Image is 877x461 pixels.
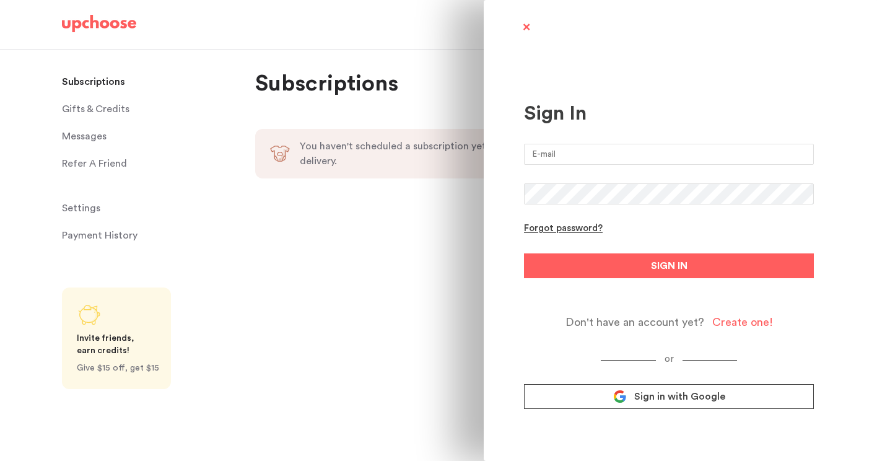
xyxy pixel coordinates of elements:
input: E-mail [524,144,814,165]
div: Create one! [712,315,773,330]
span: or [656,354,683,364]
a: Sign in with Google [524,384,814,409]
span: Don't have an account yet? [565,315,704,330]
div: Forgot password? [524,223,603,235]
div: Sign In [524,102,814,125]
button: SIGN IN [524,253,814,278]
span: SIGN IN [651,258,687,273]
span: Sign in with Google [634,390,725,403]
